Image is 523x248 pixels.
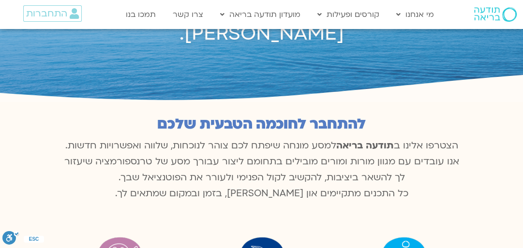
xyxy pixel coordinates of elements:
[121,5,161,24] a: תמכו בנו
[313,5,384,24] a: קורסים ופעילות
[59,138,465,202] p: הצטרפו אלינו ב למסע מונחה שיפתח לכם צוהר לנוכחות, שלווה ואפשרויות חדשות. אנו עובדים עם מגוון מורו...
[23,5,82,22] a: התחברות
[391,5,439,24] a: מי אנחנו
[474,7,517,22] img: תודעה בריאה
[26,8,67,19] span: התחברות
[336,139,394,152] b: תודעה בריאה
[215,5,305,24] a: מועדון תודעה בריאה
[59,116,465,132] h2: להתחבר לחוכמה הטבעית שלכם
[168,5,208,24] a: צרו קשר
